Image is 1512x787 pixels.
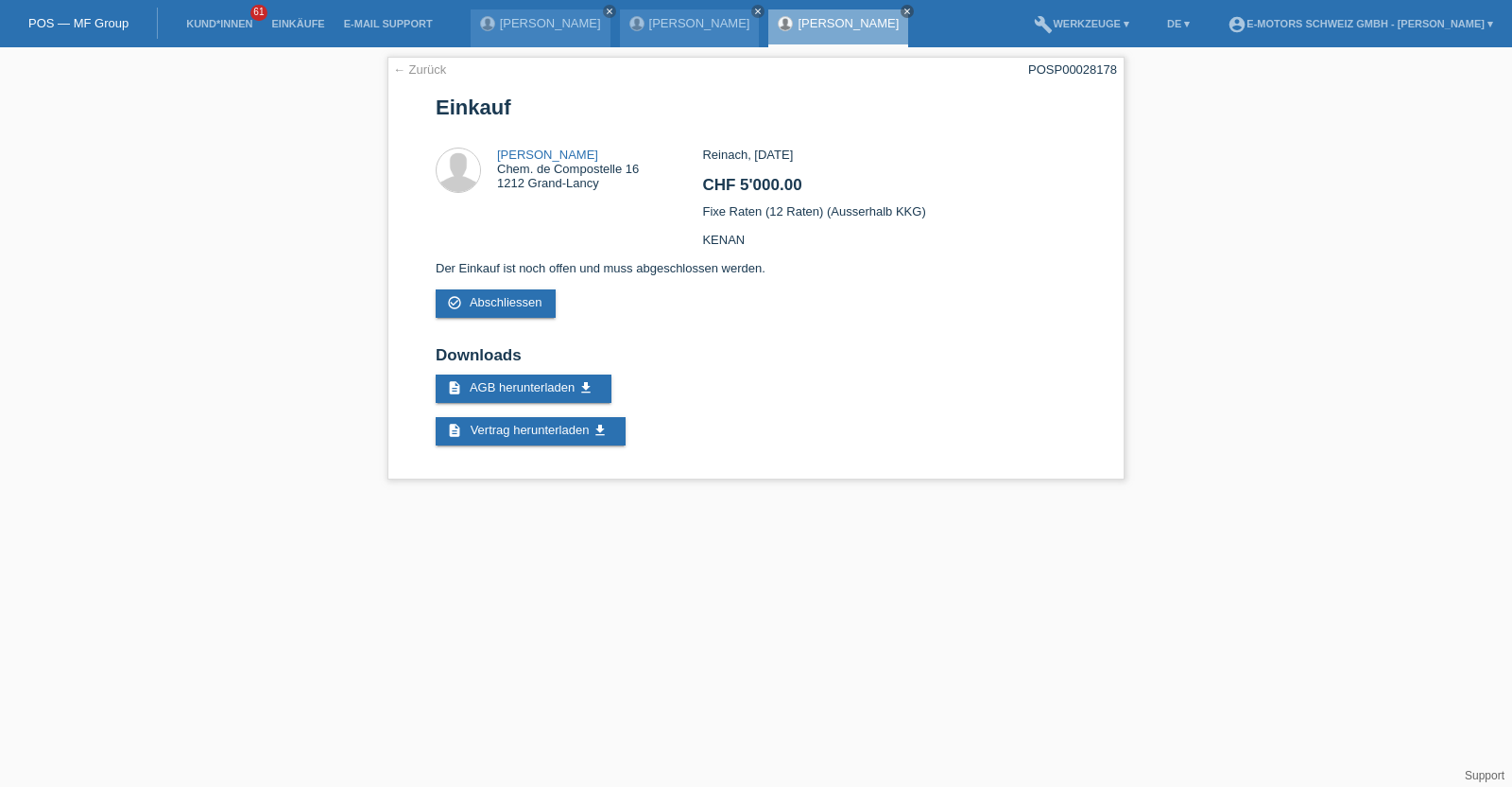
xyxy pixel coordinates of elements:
[1218,18,1503,29] a: account_circleE-Motors Schweiz GmbH - [PERSON_NAME] ▾
[497,148,639,190] div: Chem. de Compostelle 16 1212 Grand-Lancy
[436,346,1076,375] h2: Downloads
[603,5,616,18] a: close
[702,176,1075,204] h2: CHF 5'000.00
[262,18,334,29] a: Einkäufe
[751,5,765,18] a: close
[335,18,442,29] a: E-Mail Support
[436,289,556,318] a: check_circle_outline Abschliessen
[497,148,598,162] a: [PERSON_NAME]
[471,423,590,437] span: Vertrag herunterladen
[578,380,593,395] i: get_app
[1034,15,1053,34] i: build
[470,380,575,394] span: AGB herunterladen
[436,375,611,403] a: description AGB herunterladen get_app
[753,7,763,16] i: close
[1465,769,1504,782] a: Support
[593,423,608,438] i: get_app
[902,7,912,16] i: close
[436,417,626,446] a: description Vertrag herunterladen get_app
[901,5,914,18] a: close
[1024,18,1139,29] a: buildWerkzeuge ▾
[500,16,601,30] a: [PERSON_NAME]
[798,16,899,30] a: [PERSON_NAME]
[605,7,614,16] i: close
[649,16,750,30] a: [PERSON_NAME]
[1228,15,1246,34] i: account_circle
[436,261,1076,275] p: Der Einkauf ist noch offen und muss abgeschlossen werden.
[177,18,262,29] a: Kund*innen
[702,148,1075,261] div: Reinach, [DATE] Fixe Raten (12 Raten) (Ausserhalb KKG) KENAN
[393,62,446,77] a: ← Zurück
[470,295,542,309] span: Abschliessen
[28,16,129,30] a: POS — MF Group
[447,423,462,438] i: description
[1158,18,1199,29] a: DE ▾
[436,96,1076,119] h1: Einkauf
[447,295,462,310] i: check_circle_outline
[447,380,462,395] i: description
[1028,62,1117,77] div: POSP00028178
[250,5,267,21] span: 61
